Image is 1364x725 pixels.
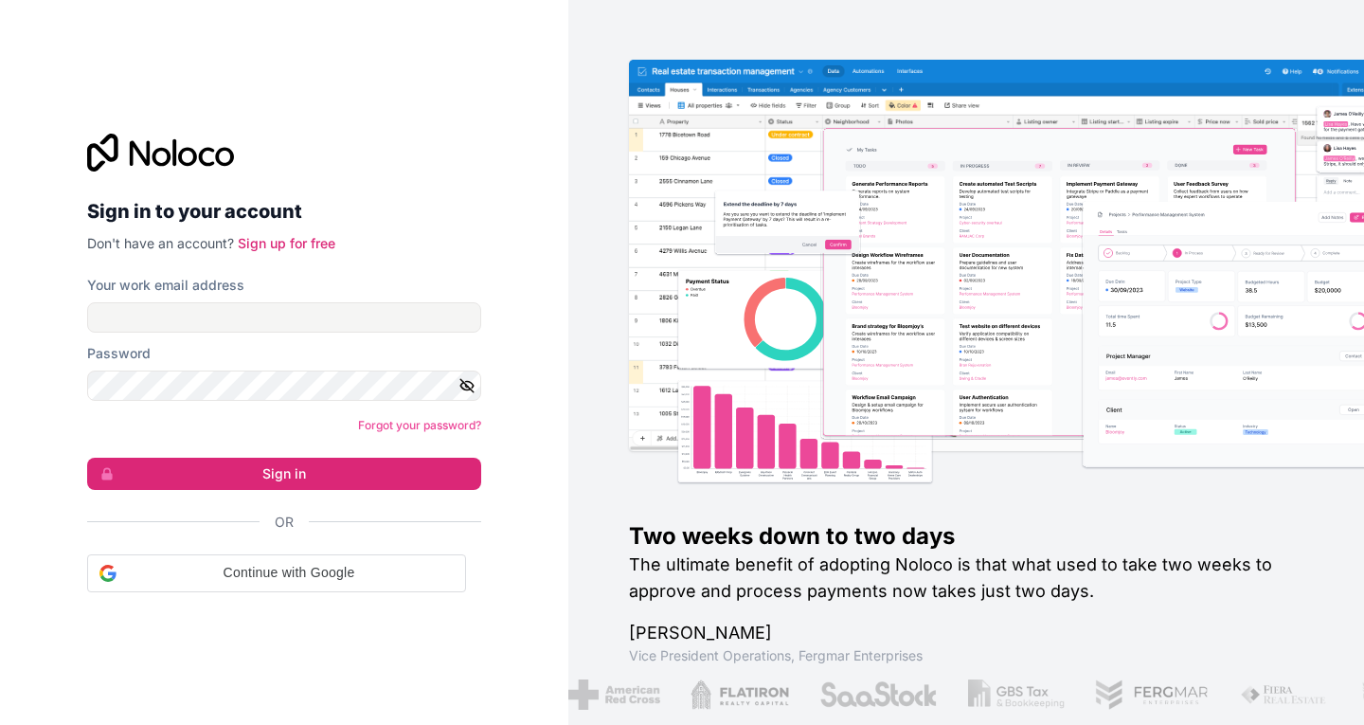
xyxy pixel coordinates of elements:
img: /assets/gbstax-C-GtDUiK.png [968,680,1065,710]
a: Forgot your password? [358,418,481,432]
label: Your work email address [87,276,244,295]
img: /assets/fiera-fwj2N5v4.png [1240,680,1329,710]
input: Email address [87,302,481,333]
h2: The ultimate benefit of adopting Noloco is that what used to take two weeks to approve and proces... [629,552,1303,605]
img: /assets/flatiron-C8eUkumj.png [691,680,789,710]
input: Password [87,371,481,401]
label: Password [87,344,151,363]
h2: Sign in to your account [87,194,481,228]
a: Sign up for free [238,235,335,251]
span: Continue with Google [124,563,454,583]
h1: [PERSON_NAME] [629,620,1303,646]
img: /assets/american-red-cross-BAupjrZR.png [568,680,660,710]
img: /assets/saastock-C6Zbiodz.png [819,680,939,710]
span: Or [275,513,294,532]
img: /assets/fergmar-CudnrXN5.png [1095,680,1211,710]
button: Sign in [87,458,481,490]
h1: Vice President Operations , Fergmar Enterprises [629,646,1303,665]
h1: Two weeks down to two days [629,521,1303,552]
span: Don't have an account? [87,235,234,251]
div: Continue with Google [87,554,466,592]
